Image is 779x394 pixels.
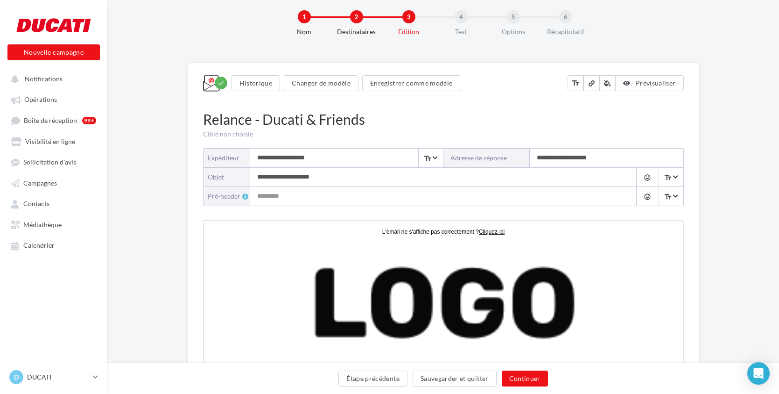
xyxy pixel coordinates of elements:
a: D DUCATI [7,368,100,386]
span: Prévisualiser [636,79,676,87]
img: img-logo.png [104,24,375,141]
button: Prévisualiser [615,75,683,91]
button: tag_faces [636,168,658,186]
span: Calendrier [23,242,55,250]
button: tag_faces [636,187,658,206]
i: check [218,79,225,86]
div: Edition [379,27,439,36]
div: Récapitulatif [536,27,596,36]
a: Sollicitation d'avis [6,153,102,170]
i: text_fields [571,79,580,88]
span: Notifications [25,75,63,83]
div: 4 [455,10,468,23]
a: Calendrier [6,236,102,253]
div: Destinataires [327,27,386,36]
i: tag_faces [644,174,651,181]
i: text_fields [423,154,432,163]
button: text_fields [568,75,583,91]
span: Select box activate [418,149,442,167]
div: false [104,379,375,391]
div: Pré-header [208,192,250,201]
div: Options [484,27,543,36]
button: Sauvegarder et quitter [413,371,497,387]
div: Test [431,27,491,36]
div: 6 [559,10,572,23]
a: Cliquez-ici [275,7,301,14]
a: Médiathèque [6,216,102,233]
a: Opérations [6,91,102,107]
i: tag_faces [644,193,651,201]
div: 5 [507,10,520,23]
button: Notifications [6,70,98,87]
button: Étape précédente [338,371,407,387]
img: img-full-width-LG.jpg [99,172,379,285]
div: 1 [298,10,311,23]
div: 2 [350,10,363,23]
span: Lorem Ipsum dolor sit amet [177,150,302,162]
span: Lorem Ipsum dolor sit amet [177,379,302,391]
div: Expéditeur [208,153,243,163]
span: Campagnes [23,179,57,187]
div: Nom [274,27,334,36]
span: Select box activate [659,168,683,186]
button: Historique [232,75,281,91]
i: text_fields [664,173,672,182]
button: Enregistrer comme modèle [362,75,460,91]
div: Cible non choisie [203,129,684,139]
span: Boîte de réception [24,116,77,124]
div: objet [208,172,243,182]
div: 99+ [82,117,96,124]
span: D [14,373,19,382]
span: Maecenas sed ante pellentesque, posuere leo id, eleifend dolor. Class aptent taciti sociosqu ad l... [112,304,367,320]
span: Sollicitation d'avis [23,158,76,166]
div: Modifications enregistrées [215,77,227,89]
span: L'email ne s'affiche pas correctement ? [178,7,275,14]
span: Médiathèque [23,221,62,229]
label: Adresse de réponse [443,149,530,167]
button: Changer de modèle [284,75,358,91]
span: Opérations [24,96,57,104]
a: Contacts [6,195,102,212]
a: Campagnes [6,174,102,191]
div: Relance - Ducati & Friends [203,109,684,129]
span: Contacts [23,200,49,208]
div: Open Intercom Messenger [747,362,770,385]
a: Visibilité en ligne [6,133,102,150]
div: 3 [402,10,415,23]
p: DUCATI [27,373,89,382]
a: Boîte de réception99+ [6,112,102,129]
span: Visibilité en ligne [25,137,75,145]
a: Lorem ipsum › [214,337,265,345]
button: Nouvelle campagne [7,44,100,60]
span: Select box activate [659,187,683,206]
i: text_fields [664,192,672,201]
button: Continuer [502,371,548,387]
